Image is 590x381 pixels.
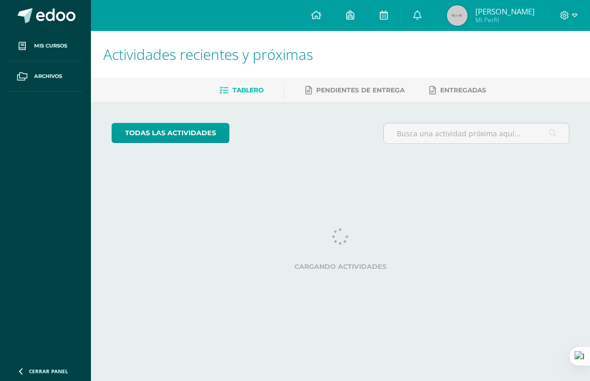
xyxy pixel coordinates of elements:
[112,123,229,143] a: todas las Actividades
[34,42,67,50] span: Mis cursos
[305,82,405,99] a: Pendientes de entrega
[447,5,468,26] img: 45x45
[8,31,83,61] a: Mis cursos
[103,44,313,64] span: Actividades recientes y próximas
[475,15,535,24] span: Mi Perfil
[220,82,263,99] a: Tablero
[232,86,263,94] span: Tablero
[34,72,62,81] span: Archivos
[112,263,569,271] label: Cargando actividades
[8,61,83,92] a: Archivos
[475,6,535,17] span: [PERSON_NAME]
[384,123,569,144] input: Busca una actividad próxima aquí...
[429,82,486,99] a: Entregadas
[316,86,405,94] span: Pendientes de entrega
[29,368,68,375] span: Cerrar panel
[440,86,486,94] span: Entregadas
